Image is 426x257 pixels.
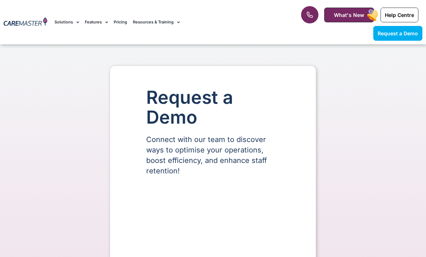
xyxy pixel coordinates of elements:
[146,134,280,176] p: Connect with our team to discover ways to optimise your operations, boost efficiency, and enhance...
[378,30,418,36] span: Request a Demo
[381,8,418,22] a: Help Centre
[324,8,374,22] a: What's New
[385,12,414,18] span: Help Centre
[334,12,364,18] span: What's New
[55,10,272,34] nav: Menu
[146,88,280,127] h1: Request a Demo
[133,10,180,34] a: Resources & Training
[373,26,422,41] a: Request a Demo
[4,17,47,27] img: CareMaster Logo
[114,10,127,34] a: Pricing
[85,10,108,34] a: Features
[55,10,79,34] a: Solutions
